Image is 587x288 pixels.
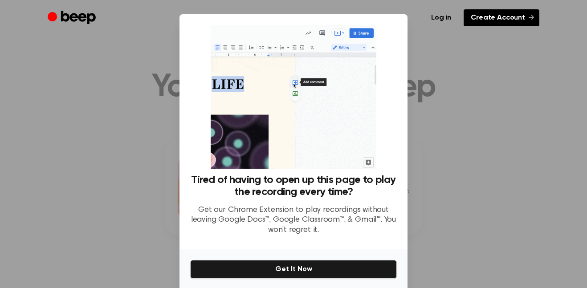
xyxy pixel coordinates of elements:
a: Create Account [464,9,539,26]
button: Get It Now [190,260,397,279]
a: Log in [424,9,458,26]
h3: Tired of having to open up this page to play the recording every time? [190,174,397,198]
a: Beep [48,9,98,27]
img: Beep extension in action [211,25,376,169]
p: Get our Chrome Extension to play recordings without leaving Google Docs™, Google Classroom™, & Gm... [190,205,397,235]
